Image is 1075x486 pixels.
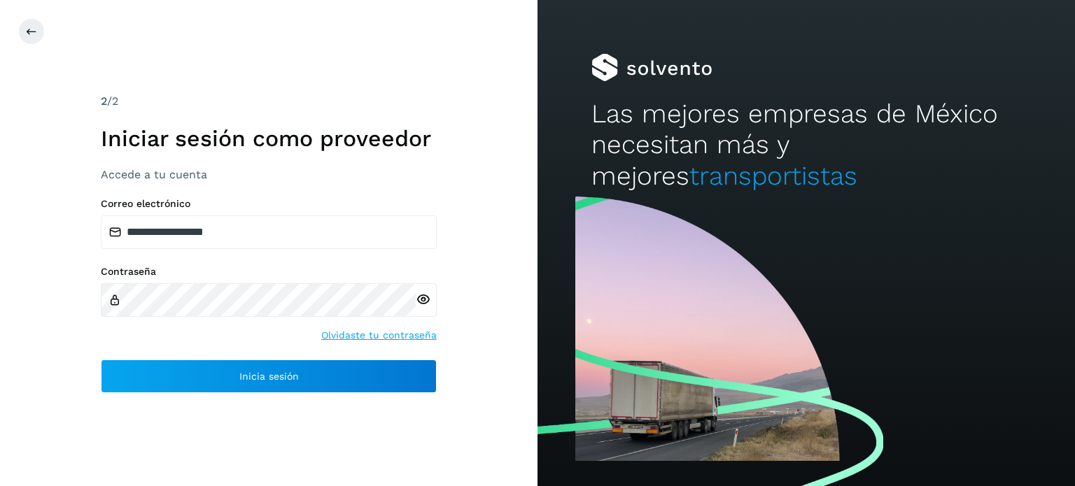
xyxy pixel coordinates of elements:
[689,161,857,191] span: transportistas
[101,266,437,278] label: Contraseña
[239,371,299,381] span: Inicia sesión
[101,198,437,210] label: Correo electrónico
[101,359,437,393] button: Inicia sesión
[591,99,1021,192] h2: Las mejores empresas de México necesitan más y mejores
[101,93,437,110] div: /2
[101,168,437,181] h3: Accede a tu cuenta
[101,94,107,108] span: 2
[101,125,437,152] h1: Iniciar sesión como proveedor
[321,328,437,343] a: Olvidaste tu contraseña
